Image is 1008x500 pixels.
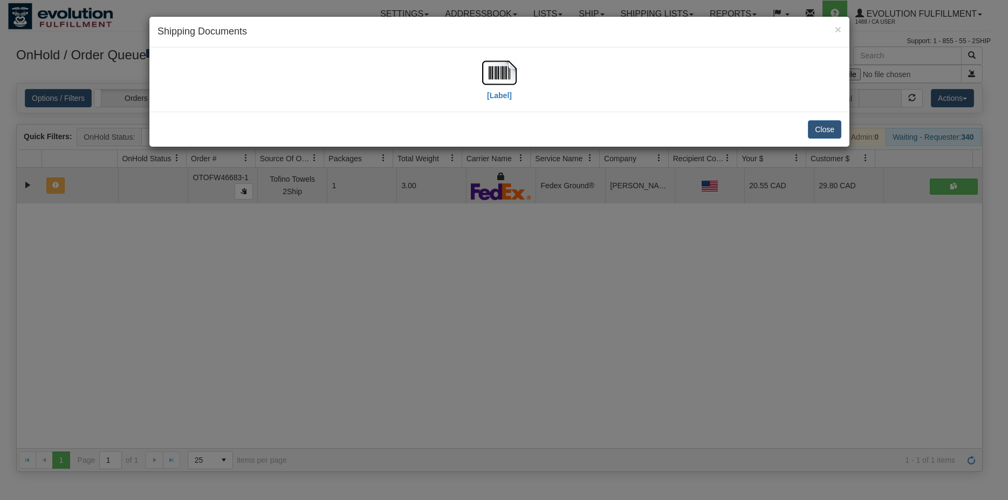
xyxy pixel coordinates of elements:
span: × [835,23,841,36]
button: Close [808,120,841,139]
label: [Label] [487,90,512,101]
a: [Label] [482,67,517,99]
button: Close [835,24,841,35]
img: barcode.jpg [482,56,517,90]
h4: Shipping Documents [157,25,841,39]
